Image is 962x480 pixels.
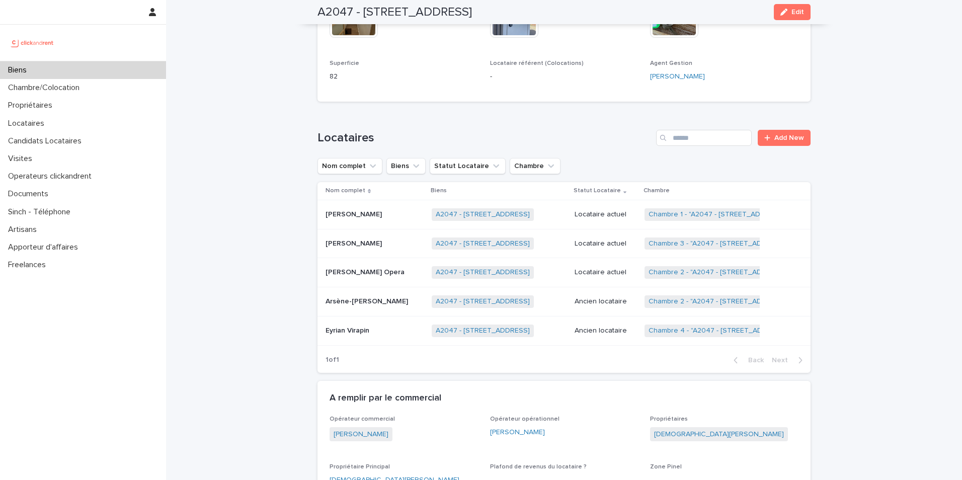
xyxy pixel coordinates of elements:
p: [PERSON_NAME] [326,208,384,219]
p: Ancien locataire [575,327,637,335]
p: - [490,71,638,82]
button: Statut Locataire [430,158,506,174]
button: Chambre [510,158,560,174]
button: Edit [774,4,811,20]
span: Zone Pinel [650,464,682,470]
p: Operateurs clickandrent [4,172,100,181]
span: Opérateur opérationnel [490,416,559,422]
a: Chambre 4 - "A2047 - [STREET_ADDRESS]" [649,327,789,335]
tr: [PERSON_NAME][PERSON_NAME] A2047 - [STREET_ADDRESS] Locataire actuelChambre 3 - "A2047 - [STREET_... [317,229,811,258]
p: Arsène-[PERSON_NAME] [326,295,410,306]
p: Visites [4,154,40,164]
a: [PERSON_NAME] [650,71,705,82]
p: Chambre/Colocation [4,83,88,93]
p: Chambre [644,185,670,196]
p: Eyrian Virapin [326,325,371,335]
button: Next [768,356,811,365]
h2: A2047 - [STREET_ADDRESS] [317,5,472,20]
a: A2047 - [STREET_ADDRESS] [436,297,530,306]
input: Search [656,130,752,146]
p: Ancien locataire [575,297,637,306]
span: Propriétaire Principal [330,464,390,470]
p: Freelances [4,260,54,270]
p: [PERSON_NAME] Opera [326,266,407,277]
a: A2047 - [STREET_ADDRESS] [436,268,530,277]
a: Chambre 2 - "A2047 - [STREET_ADDRESS]" [649,268,789,277]
h2: A remplir par le commercial [330,393,441,404]
span: Plafond de revenus du locataire ? [490,464,587,470]
a: [PERSON_NAME] [334,429,388,440]
p: Propriétaires [4,101,60,110]
p: Apporteur d'affaires [4,243,86,252]
a: A2047 - [STREET_ADDRESS] [436,327,530,335]
p: Locataire actuel [575,210,637,219]
span: Locataire référent (Colocations) [490,60,584,66]
p: Locataire actuel [575,239,637,248]
h1: Locataires [317,131,652,145]
span: Opérateur commercial [330,416,395,422]
span: Superficie [330,60,359,66]
a: Chambre 2 - "A2047 - [STREET_ADDRESS]" [649,297,789,306]
p: 82 [330,71,478,82]
tr: Arsène-[PERSON_NAME]Arsène-[PERSON_NAME] A2047 - [STREET_ADDRESS] Ancien locataireChambre 2 - "A2... [317,287,811,316]
p: Biens [4,65,35,75]
a: [DEMOGRAPHIC_DATA][PERSON_NAME] [654,429,784,440]
p: Locataire actuel [575,268,637,277]
tr: Eyrian VirapinEyrian Virapin A2047 - [STREET_ADDRESS] Ancien locataireChambre 4 - "A2047 - [STREE... [317,316,811,345]
tr: [PERSON_NAME][PERSON_NAME] A2047 - [STREET_ADDRESS] Locataire actuelChambre 1 - "A2047 - [STREET_... [317,200,811,229]
p: Statut Locataire [574,185,621,196]
a: [PERSON_NAME] [490,427,545,438]
a: A2047 - [STREET_ADDRESS] [436,210,530,219]
p: Documents [4,189,56,199]
span: Next [772,357,794,364]
p: Candidats Locataires [4,136,90,146]
span: Propriétaires [650,416,688,422]
a: Chambre 1 - "A2047 - [STREET_ADDRESS]" [649,210,787,219]
span: Add New [774,134,804,141]
button: Nom complet [317,158,382,174]
p: 1 of 1 [317,348,347,372]
button: Biens [386,158,426,174]
span: Back [742,357,764,364]
p: Locataires [4,119,52,128]
p: Biens [431,185,447,196]
span: Agent Gestion [650,60,692,66]
p: Nom complet [326,185,365,196]
p: Artisans [4,225,45,234]
button: Back [726,356,768,365]
a: Add New [758,130,811,146]
p: Sinch - Téléphone [4,207,78,217]
a: A2047 - [STREET_ADDRESS] [436,239,530,248]
span: Edit [791,9,804,16]
tr: [PERSON_NAME] Opera[PERSON_NAME] Opera A2047 - [STREET_ADDRESS] Locataire actuelChambre 2 - "A204... [317,258,811,287]
img: UCB0brd3T0yccxBKYDjQ [8,33,57,53]
a: Chambre 3 - "A2047 - [STREET_ADDRESS]" [649,239,789,248]
p: [PERSON_NAME] [326,237,384,248]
